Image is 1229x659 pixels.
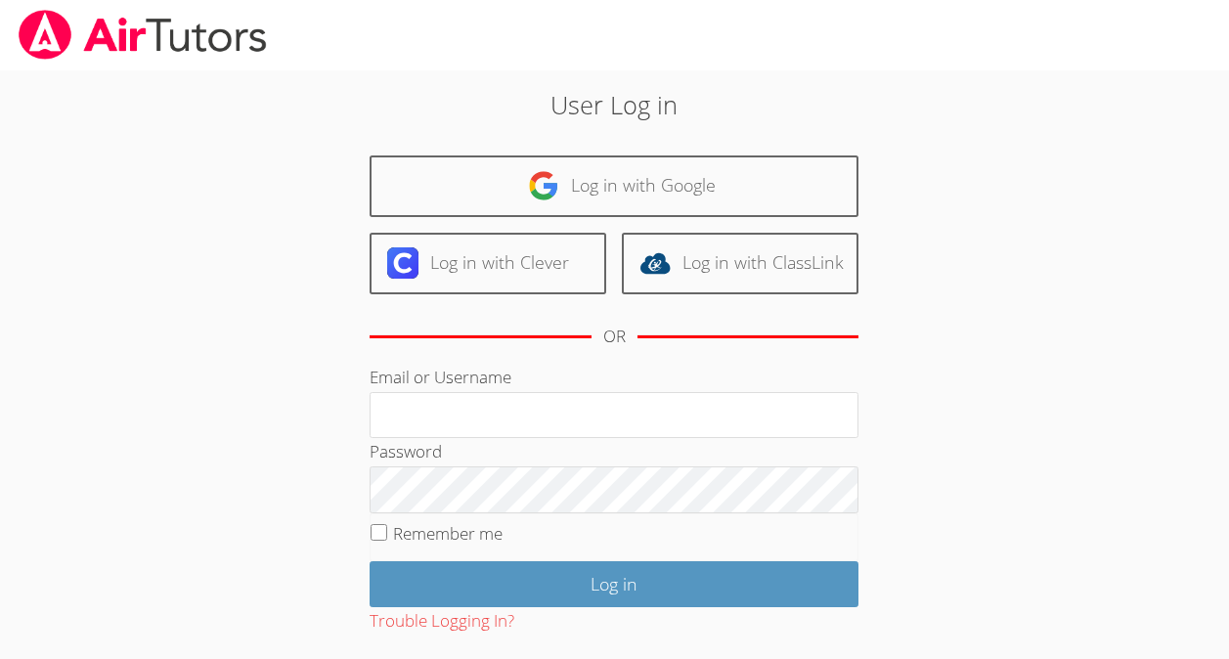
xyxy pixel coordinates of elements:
label: Password [370,440,442,462]
img: classlink-logo-d6bb404cc1216ec64c9a2012d9dc4662098be43eaf13dc465df04b49fa7ab582.svg [639,247,671,279]
a: Log in with ClassLink [622,233,858,294]
label: Email or Username [370,366,511,388]
label: Remember me [393,522,503,545]
a: Log in with Clever [370,233,606,294]
h2: User Log in [283,86,946,123]
img: airtutors_banner-c4298cdbf04f3fff15de1276eac7730deb9818008684d7c2e4769d2f7ddbe033.png [17,10,269,60]
input: Log in [370,561,858,607]
div: OR [603,323,626,351]
img: clever-logo-6eab21bc6e7a338710f1a6ff85c0baf02591cd810cc4098c63d3a4b26e2feb20.svg [387,247,418,279]
button: Trouble Logging In? [370,607,514,636]
a: Log in with Google [370,155,858,217]
img: google-logo-50288ca7cdecda66e5e0955fdab243c47b7ad437acaf1139b6f446037453330a.svg [528,170,559,201]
